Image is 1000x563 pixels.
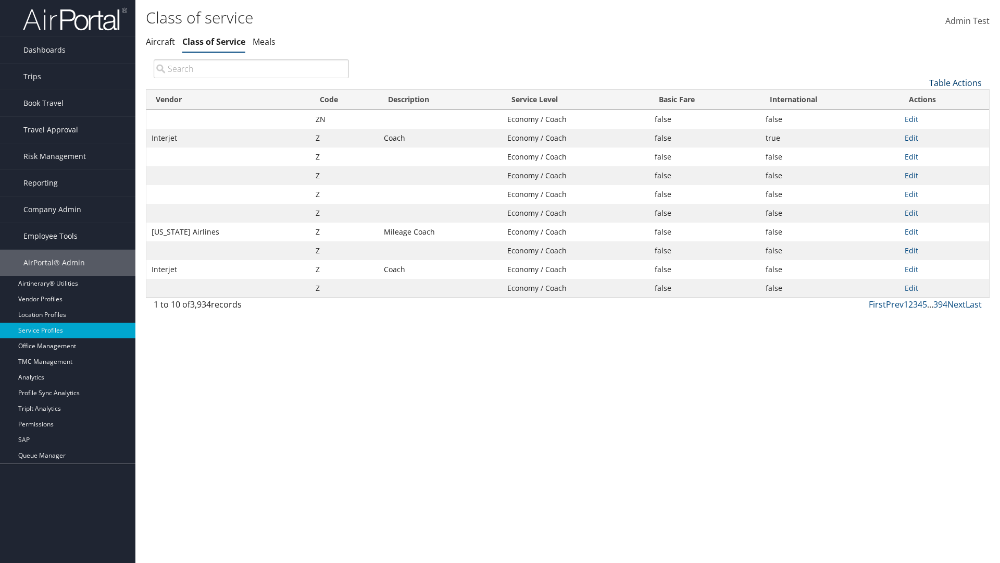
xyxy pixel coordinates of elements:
[899,90,989,110] th: Actions
[502,148,649,166] td: Economy / Coach
[760,204,899,223] td: false
[23,64,41,90] span: Trips
[502,129,649,148] td: Economy / Coach
[502,90,649,110] th: Service Level: activate to sort column ascending
[502,279,649,298] td: Economy / Coach
[649,223,760,241] td: false
[190,299,211,310] span: 3,934
[310,260,379,279] td: Z
[23,223,78,249] span: Employee Tools
[760,110,899,129] td: false
[905,189,918,199] a: Edit
[379,90,502,110] th: Description: activate to sort column ascending
[760,90,899,110] th: International: activate to sort column ascending
[649,204,760,223] td: false
[760,279,899,298] td: false
[908,299,913,310] a: 2
[23,90,64,116] span: Book Travel
[146,36,175,47] a: Aircraft
[502,260,649,279] td: Economy / Coach
[649,90,760,110] th: Basic Fare: activate to sort column ascending
[154,59,349,78] input: Search
[23,197,81,223] span: Company Admin
[23,7,127,31] img: airportal-logo.png
[869,299,886,310] a: First
[146,90,310,110] th: Vendor: activate to sort column ascending
[760,241,899,260] td: false
[23,37,66,63] span: Dashboards
[649,148,760,166] td: false
[649,129,760,148] td: false
[310,241,379,260] td: Z
[886,299,904,310] a: Prev
[379,260,502,279] td: Coach
[23,250,85,276] span: AirPortal® Admin
[502,241,649,260] td: Economy / Coach
[649,110,760,129] td: false
[146,129,310,148] td: Interjet
[905,152,918,162] a: Edit
[310,129,379,148] td: Z
[310,223,379,241] td: Z
[310,279,379,298] td: Z
[905,208,918,218] a: Edit
[23,143,86,169] span: Risk Management
[966,299,982,310] a: Last
[760,223,899,241] td: false
[760,166,899,185] td: false
[379,223,502,241] td: Mileage Coach
[649,279,760,298] td: false
[947,299,966,310] a: Next
[310,204,379,223] td: Z
[760,185,899,204] td: false
[310,90,379,110] th: Code: activate to sort column ascending
[649,185,760,204] td: false
[945,15,990,27] span: Admin Test
[310,148,379,166] td: Z
[649,260,760,279] td: false
[502,204,649,223] td: Economy / Coach
[502,223,649,241] td: Economy / Coach
[913,299,918,310] a: 3
[929,77,982,89] a: Table Actions
[760,260,899,279] td: false
[905,114,918,124] a: Edit
[945,5,990,38] a: Admin Test
[905,264,918,274] a: Edit
[310,166,379,185] td: Z
[182,36,245,47] a: Class of Service
[154,298,349,316] div: 1 to 10 of records
[649,166,760,185] td: false
[918,299,922,310] a: 4
[379,129,502,148] td: Coach
[649,241,760,260] td: false
[760,129,899,148] td: true
[502,110,649,129] td: Economy / Coach
[253,36,276,47] a: Meals
[905,227,918,237] a: Edit
[905,246,918,255] a: Edit
[760,148,899,166] td: false
[146,223,310,241] td: [US_STATE] Airlines
[146,260,310,279] td: Interjet
[23,170,58,196] span: Reporting
[904,299,908,310] a: 1
[310,110,379,129] td: ZN
[502,166,649,185] td: Economy / Coach
[905,283,918,293] a: Edit
[23,117,78,143] span: Travel Approval
[146,7,708,29] h1: Class of service
[905,133,918,143] a: Edit
[502,185,649,204] td: Economy / Coach
[905,170,918,180] a: Edit
[310,185,379,204] td: Z
[933,299,947,310] a: 394
[927,299,933,310] span: …
[922,299,927,310] a: 5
